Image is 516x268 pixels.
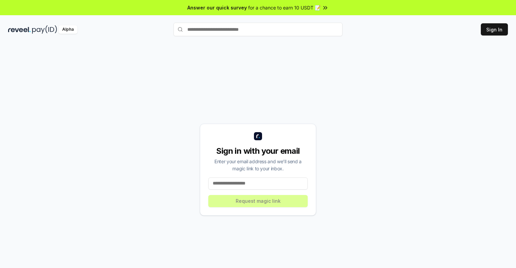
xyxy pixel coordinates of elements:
[481,23,508,35] button: Sign In
[32,25,57,34] img: pay_id
[58,25,77,34] div: Alpha
[187,4,247,11] span: Answer our quick survey
[208,146,308,156] div: Sign in with your email
[8,25,31,34] img: reveel_dark
[248,4,321,11] span: for a chance to earn 10 USDT 📝
[208,158,308,172] div: Enter your email address and we’ll send a magic link to your inbox.
[254,132,262,140] img: logo_small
